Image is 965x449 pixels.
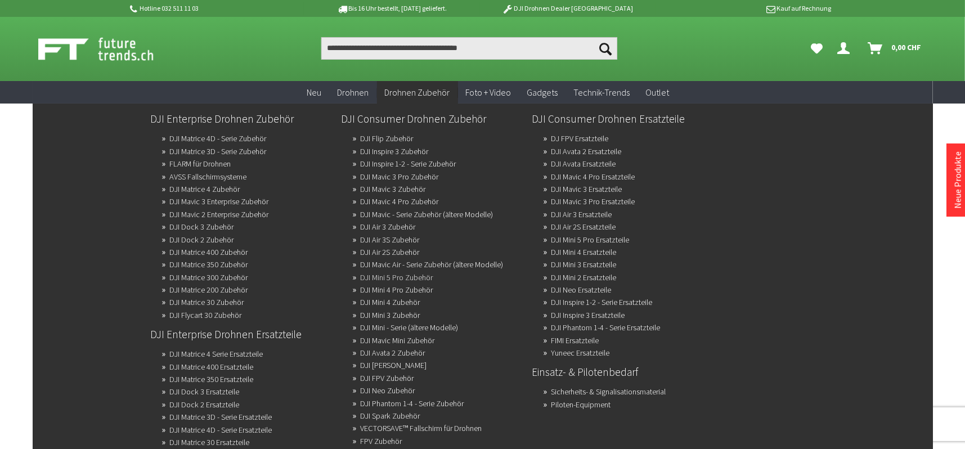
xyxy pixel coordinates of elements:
[170,270,248,285] a: DJI Matrice 300 Zubehör
[361,408,420,424] a: DJI Spark Zubehör
[574,87,630,98] span: Technik-Trends
[361,333,435,348] a: DJI Mavic Mini Zubehör
[361,357,427,373] a: DJI Avata Zubehör
[551,206,612,222] a: DJI Air 3 Ersatzteile
[532,109,714,128] a: DJI Consumer Drohnen Ersatzteile
[361,383,415,398] a: DJI Neo Zubehör
[361,156,456,172] a: DJI Inspire 1-2 - Serie Zubehör
[321,37,617,60] input: Produkt, Marke, Kategorie, EAN, Artikelnummer…
[361,270,433,285] a: DJI Mini 5 Pro Zubehör
[361,370,414,386] a: DJI FPV Zubehör
[170,156,231,172] a: FLARM für Drohnen
[361,244,420,260] a: DJI Air 2S Zubehör
[170,257,248,272] a: DJI Matrice 350 Zubehör
[361,320,459,335] a: DJI Mini - Serie (ältere Modelle)
[361,143,429,159] a: DJI Inspire 3 Zubehör
[551,194,635,209] a: DJI Mavic 3 Pro Ersatzteile
[361,169,439,185] a: DJI Mavic 3 Pro Zubehör
[170,346,263,362] a: DJI Matrice 4 Serie Ersatzteile
[128,2,304,15] p: Hotline 032 511 11 03
[551,244,617,260] a: DJI Mini 4 Ersatzteile
[551,307,625,323] a: DJI Inspire 3 Ersatzteile
[532,362,714,381] a: Einsatz- & Pilotenbedarf
[170,397,240,412] a: DJI Dock 2 Ersatzteile
[892,38,922,56] span: 0,00 CHF
[361,232,420,248] a: DJI Air 3S Zubehör
[638,81,677,104] a: Outlet
[361,206,493,222] a: DJI Mavic - Serie Zubehör (ältere Modelle)
[551,397,611,412] a: Piloten-Equipment
[551,219,616,235] a: DJI Air 2S Ersatzteile
[551,282,612,298] a: DJI Neo Ersatzteile
[307,87,322,98] span: Neu
[806,37,829,60] a: Meine Favoriten
[170,219,234,235] a: DJI Dock 3 Zubehör
[646,87,670,98] span: Outlet
[551,143,622,159] a: DJI Avata 2 Ersatzteile
[551,131,609,146] a: DJ FPV Ersatzteile
[170,131,267,146] a: DJI Matrice 4D - Serie Zubehör
[299,81,330,104] a: Neu
[361,433,402,449] a: FPV Zubehör
[170,169,247,185] a: AVSS Fallschirmsysteme
[361,420,482,436] a: VECTORSAVE™ Fallschirm für Drohnen
[151,109,333,128] a: DJI Enterprise Drohnen Zubehör
[833,37,859,60] a: Dein Konto
[361,345,425,361] a: DJI Avata 2 Zubehör
[170,371,254,387] a: DJI Matrice 350 Ersatzteile
[527,87,558,98] span: Gadgets
[170,194,269,209] a: DJI Mavic 3 Enterprise Zubehör
[170,244,248,260] a: DJI Matrice 400 Zubehör
[551,333,599,348] a: FIMI Ersatzteile
[519,81,566,104] a: Gadgets
[38,35,178,63] img: Shop Futuretrends - zur Startseite wechseln
[361,181,426,197] a: DJI Mavic 3 Zubehör
[551,320,661,335] a: DJI Phantom 1-4 - Serie Ersatzteile
[952,151,963,209] a: Neue Produkte
[304,2,479,15] p: Bis 16 Uhr bestellt, [DATE] geliefert.
[170,206,269,222] a: DJI Mavic 2 Enterprise Zubehör
[551,169,635,185] a: DJI Mavic 4 Pro Ersatzteile
[330,81,377,104] a: Drohnen
[338,87,369,98] span: Drohnen
[361,294,420,310] a: DJI Mini 4 Zubehör
[151,325,333,344] a: DJI Enterprise Drohnen Ersatzteile
[361,219,416,235] a: DJI Air 3 Zubehör
[170,409,272,425] a: DJI Matrice 3D - Serie Ersatzteile
[170,384,240,399] a: DJI Dock 3 Ersatzteile
[479,2,655,15] p: DJI Drohnen Dealer [GEOGRAPHIC_DATA]
[170,294,244,310] a: DJI Matrice 30 Zubehör
[458,81,519,104] a: Foto + Video
[170,143,267,159] a: DJI Matrice 3D - Serie Zubehör
[377,81,458,104] a: Drohnen Zubehör
[342,109,523,128] a: DJI Consumer Drohnen Zubehör
[551,384,666,399] a: Sicherheits- & Signalisationsmaterial
[361,282,433,298] a: DJI Mini 4 Pro Zubehör
[361,194,439,209] a: DJI Mavic 4 Pro Zubehör
[551,257,617,272] a: DJI Mini 3 Ersatzteile
[170,181,240,197] a: DJI Matrice 4 Zubehör
[551,181,622,197] a: DJI Mavic 3 Ersatzteile
[361,396,464,411] a: DJI Phantom 1-4 - Serie Zubehör
[566,81,638,104] a: Technik-Trends
[170,359,254,375] a: DJI Matrice 400 Ersatzteile
[170,282,248,298] a: DJI Matrice 200 Zubehör
[170,232,234,248] a: DJI Dock 2 Zubehör
[385,87,450,98] span: Drohnen Zubehör
[361,307,420,323] a: DJI Mini 3 Zubehör
[170,307,242,323] a: DJI Flycart 30 Zubehör
[551,232,630,248] a: DJI Mini 5 Pro Ersatzteile
[361,131,414,146] a: DJI Flip Zubehör
[551,156,616,172] a: DJI Avata Ersatzteile
[551,294,653,310] a: DJI Inspire 1-2 - Serie Ersatzteile
[551,345,610,361] a: Yuneec Ersatzteile
[170,422,272,438] a: DJI Matrice 4D - Serie Ersatzteile
[551,270,617,285] a: DJI Mini 2 Ersatzteile
[594,37,617,60] button: Suchen
[864,37,927,60] a: Warenkorb
[361,257,504,272] a: DJI Mavic Air - Serie Zubehör (ältere Modelle)
[466,87,511,98] span: Foto + Video
[656,2,831,15] p: Kauf auf Rechnung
